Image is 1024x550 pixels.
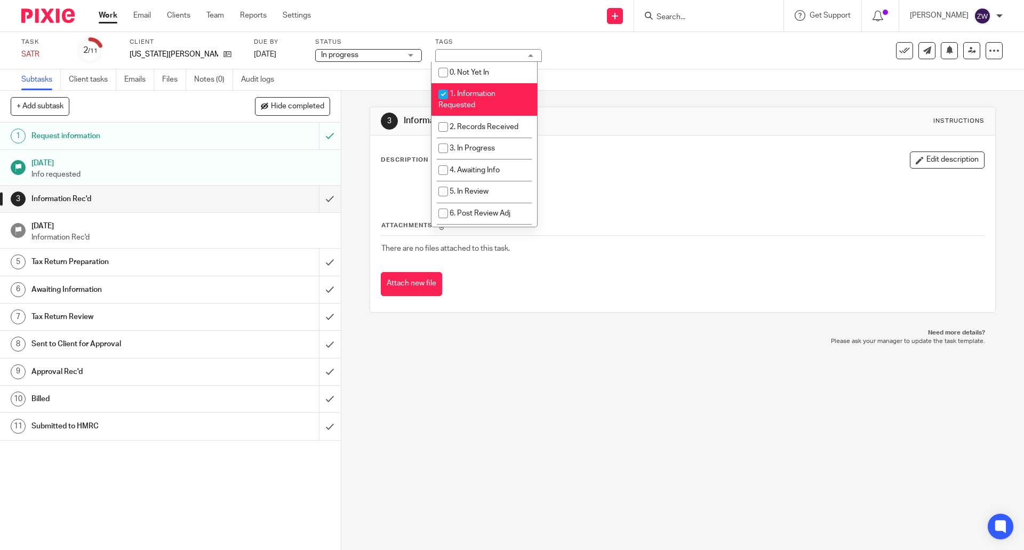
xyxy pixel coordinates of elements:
a: Settings [283,10,311,21]
label: Tags [435,38,542,46]
p: [PERSON_NAME] [910,10,969,21]
a: Subtasks [21,69,61,90]
a: Email [133,10,151,21]
div: 6 [11,282,26,297]
div: 1 [11,129,26,144]
a: Notes (0) [194,69,233,90]
h1: Awaiting Information [31,282,216,298]
span: 2. Records Received [450,123,518,131]
div: 9 [11,364,26,379]
label: Client [130,38,241,46]
span: In progress [321,51,358,59]
button: Hide completed [255,97,330,115]
h1: Information Rec'd [404,115,706,126]
a: Files [162,69,186,90]
a: Team [206,10,224,21]
label: Status [315,38,422,46]
a: Clients [167,10,190,21]
h1: [DATE] [31,155,330,169]
div: 11 [11,419,26,434]
h1: [DATE] [31,218,330,232]
a: Audit logs [241,69,282,90]
label: Task [21,38,64,46]
div: 3 [11,192,26,206]
img: svg%3E [974,7,991,25]
p: Info requested [31,169,330,180]
h1: Submitted to HMRC [31,418,216,434]
div: 10 [11,392,26,406]
button: Edit description [910,152,985,169]
div: Instructions [933,117,985,125]
h1: Tax Return Preparation [31,254,216,270]
span: Hide completed [271,102,324,111]
h1: Information Rec'd [31,191,216,207]
p: Information Rec'd [31,232,330,243]
label: Due by [254,38,302,46]
img: Pixie [21,9,75,23]
p: [US_STATE][PERSON_NAME] [130,49,218,60]
div: 8 [11,337,26,352]
span: 6. Post Review Adj [450,210,510,217]
small: /11 [88,48,98,54]
span: [DATE] [254,51,276,58]
div: 5 [11,254,26,269]
p: Please ask your manager to update the task template. [380,337,985,346]
span: 1. Information Requested [438,90,495,109]
a: Client tasks [69,69,116,90]
span: 4. Awaiting Info [450,166,500,174]
h1: Request information [31,128,216,144]
span: 0. Not Yet In [450,69,489,76]
p: Description [381,156,428,164]
h1: Billed [31,391,216,407]
span: 3. In Progress [450,145,495,152]
button: + Add subtask [11,97,69,115]
a: Work [99,10,117,21]
input: Search [655,13,751,22]
a: Emails [124,69,154,90]
span: 5. In Review [450,188,489,195]
span: There are no files attached to this task. [381,245,510,252]
span: Get Support [810,12,851,19]
span: Attachments [381,222,433,228]
div: 7 [11,309,26,324]
button: Attach new file [381,272,442,296]
div: SATR [21,49,64,60]
div: 2 [83,44,98,57]
h1: Tax Return Review [31,309,216,325]
h1: Sent to Client for Approval [31,336,216,352]
p: Need more details? [380,329,985,337]
div: 3 [381,113,398,130]
a: Reports [240,10,267,21]
h1: Approval Rec'd [31,364,216,380]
